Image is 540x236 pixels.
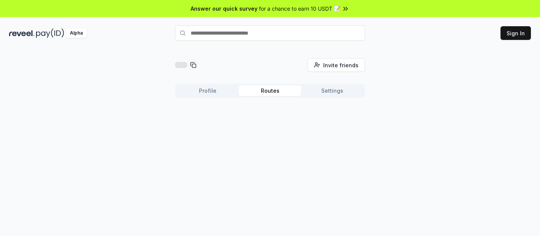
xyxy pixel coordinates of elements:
img: reveel_dark [9,29,35,38]
button: Invite friends [308,58,365,72]
span: Invite friends [323,61,358,69]
span: Answer our quick survey [191,5,257,13]
img: pay_id [36,29,64,38]
button: Settings [301,86,363,96]
button: Profile [177,86,239,96]
button: Routes [239,86,301,96]
button: Sign In [501,26,531,40]
div: Alpha [66,29,87,38]
span: for a chance to earn 10 USDT 📝 [259,5,340,13]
